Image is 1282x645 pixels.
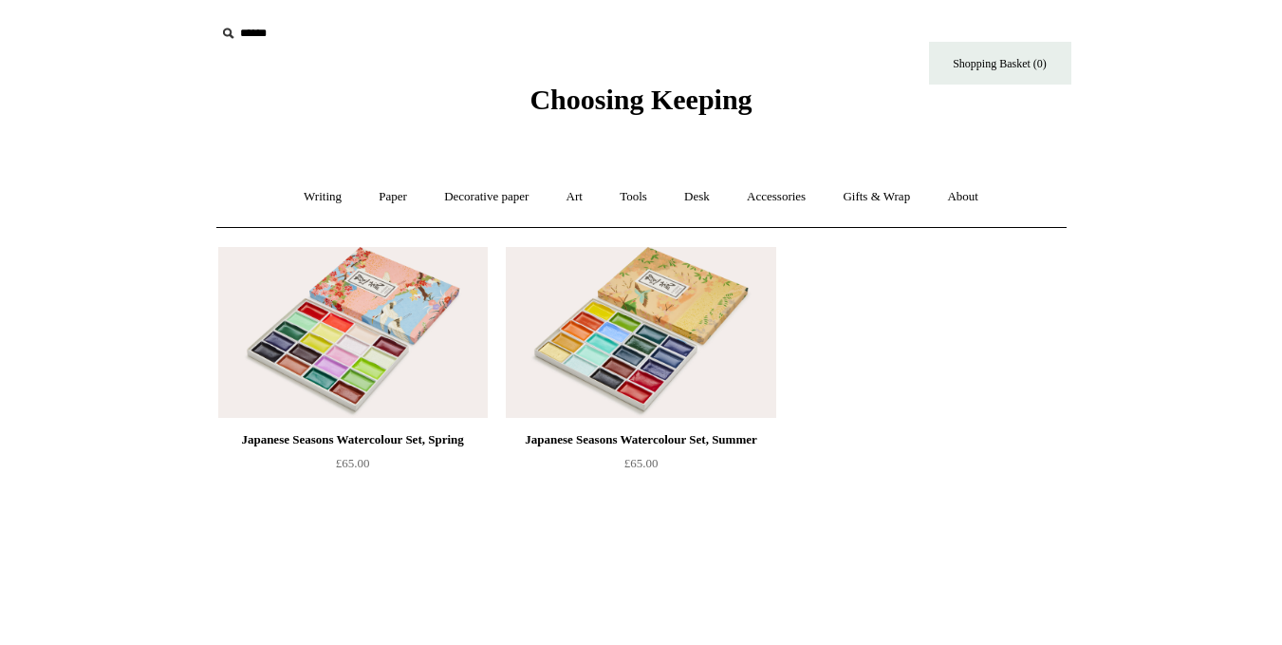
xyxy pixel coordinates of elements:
[667,172,727,222] a: Desk
[506,428,775,506] a: Japanese Seasons Watercolour Set, Summer £65.00
[218,247,488,418] img: Japanese Seasons Watercolour Set, Spring
[549,172,600,222] a: Art
[218,247,488,418] a: Japanese Seasons Watercolour Set, Spring Japanese Seasons Watercolour Set, Spring
[427,172,546,222] a: Decorative paper
[223,428,483,451] div: Japanese Seasons Watercolour Set, Spring
[218,428,488,506] a: Japanese Seasons Watercolour Set, Spring £65.00
[530,99,752,112] a: Choosing Keeping
[287,172,359,222] a: Writing
[603,172,664,222] a: Tools
[530,84,752,115] span: Choosing Keeping
[362,172,424,222] a: Paper
[930,172,995,222] a: About
[624,456,659,470] span: £65.00
[511,428,771,451] div: Japanese Seasons Watercolour Set, Summer
[506,247,775,418] img: Japanese Seasons Watercolour Set, Summer
[929,42,1071,85] a: Shopping Basket (0)
[730,172,823,222] a: Accessories
[506,247,775,418] a: Japanese Seasons Watercolour Set, Summer Japanese Seasons Watercolour Set, Summer
[826,172,927,222] a: Gifts & Wrap
[336,456,370,470] span: £65.00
